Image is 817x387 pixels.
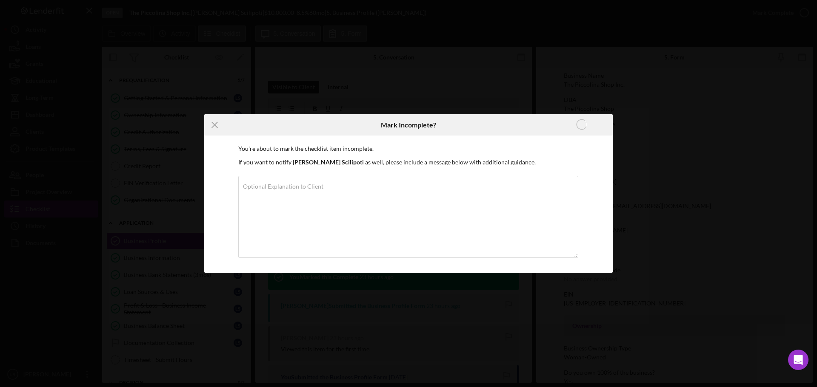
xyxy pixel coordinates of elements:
[238,158,579,167] p: If you want to notify as well, please include a message below with additional guidance.
[243,183,323,190] label: Optional Explanation to Client
[788,350,808,370] div: Open Intercom Messenger
[293,158,364,166] b: [PERSON_NAME] Scilipoti
[238,144,579,153] p: You're about to mark the checklist item incomplete.
[551,116,613,133] button: Marking Incomplete
[381,121,436,129] h6: Mark Incomplete?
